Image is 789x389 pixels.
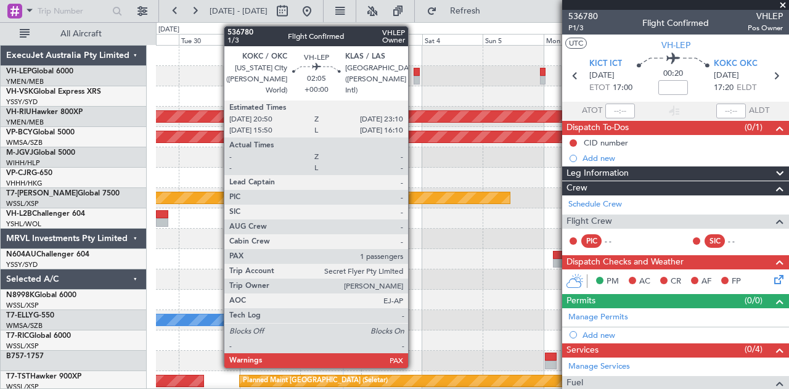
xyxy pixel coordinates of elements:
a: T7-[PERSON_NAME]Global 7500 [6,190,120,197]
span: Dispatch To-Dos [566,121,629,135]
span: Crew [566,181,587,195]
span: Services [566,343,599,358]
a: WMSA/SZB [6,321,43,330]
span: N8998K [6,292,35,299]
span: Flight Crew [566,215,612,229]
input: Trip Number [38,2,108,20]
a: WIHH/HLP [6,158,40,168]
div: Sat 4 [422,34,483,45]
span: B757-1 [6,353,31,360]
a: T7-RICGlobal 6000 [6,332,71,340]
a: B757-1757 [6,353,44,360]
span: [DATE] - [DATE] [210,6,268,17]
span: ALDT [749,105,769,117]
a: YSSY/SYD [6,97,38,107]
div: Fri 3 [361,34,422,45]
div: CID number [584,137,628,148]
a: YMEN/MEB [6,77,44,86]
a: N8998KGlobal 6000 [6,292,76,299]
div: Thu 2 [300,34,361,45]
span: PM [607,276,619,288]
a: T7-ELLYG-550 [6,312,54,319]
span: ELDT [737,82,756,94]
span: VH-VSK [6,88,33,96]
a: YSHL/WOL [6,219,41,229]
a: VH-VSKGlobal Express XRS [6,88,101,96]
div: Add new [583,153,783,163]
div: Tue 30 [179,34,240,45]
button: Refresh [421,1,495,21]
div: [DATE] [158,25,179,35]
span: P1/3 [568,23,598,33]
a: YSSY/SYD [6,260,38,269]
span: (0/1) [745,121,762,134]
a: Schedule Crew [568,199,622,211]
span: AC [639,276,650,288]
span: VH-LEP [6,68,31,75]
a: VH-LEPGlobal 6000 [6,68,73,75]
a: VP-CJRG-650 [6,170,52,177]
div: Mon 6 [544,34,605,45]
div: PIC [581,234,602,248]
span: Leg Information [566,166,629,181]
span: 00:20 [663,68,683,80]
a: VP-BCYGlobal 5000 [6,129,75,136]
span: N604AU [6,251,36,258]
a: VH-L2BChallenger 604 [6,210,85,218]
a: WSSL/XSP [6,199,39,208]
span: VP-BCY [6,129,33,136]
a: VH-RIUHawker 800XP [6,109,83,116]
span: M-JGVJ [6,149,33,157]
a: T7-TSTHawker 900XP [6,373,81,380]
div: Sun 5 [483,34,544,45]
span: Pos Owner [748,23,783,33]
a: Manage Services [568,361,630,373]
a: VHHH/HKG [6,179,43,188]
button: UTC [565,38,587,49]
span: T7-ELLY [6,312,33,319]
span: (0/4) [745,343,762,356]
a: YMEN/MEB [6,118,44,127]
span: KOKC OKC [714,58,758,70]
span: AF [701,276,711,288]
span: VH-L2B [6,210,32,218]
span: T7-RIC [6,332,29,340]
a: WSSL/XSP [6,342,39,351]
span: VHLEP [748,10,783,23]
a: WMSA/SZB [6,138,43,147]
a: Manage Permits [568,311,628,324]
a: WSSL/XSP [6,301,39,310]
a: N604AUChallenger 604 [6,251,89,258]
button: All Aircraft [14,24,134,44]
span: T7-[PERSON_NAME] [6,190,78,197]
span: ETOT [589,82,610,94]
span: [DATE] [714,70,739,82]
input: --:-- [605,104,635,118]
span: 17:20 [714,82,734,94]
div: Wed 1 [240,34,301,45]
span: VP-CJR [6,170,31,177]
span: T7-TST [6,373,30,380]
div: - - [728,235,756,247]
div: - - [605,235,632,247]
span: KICT ICT [589,58,622,70]
a: M-JGVJGlobal 5000 [6,149,75,157]
span: Dispatch Checks and Weather [566,255,684,269]
span: (0/0) [745,294,762,307]
span: Refresh [439,7,491,15]
span: FP [732,276,741,288]
span: VH-RIU [6,109,31,116]
span: VH-LEP [661,39,690,52]
span: ATOT [582,105,602,117]
span: 17:00 [613,82,632,94]
span: CR [671,276,681,288]
div: Flight Confirmed [642,17,709,30]
span: [DATE] [589,70,615,82]
span: Permits [566,294,595,308]
div: Add new [583,330,783,340]
div: SIC [705,234,725,248]
span: All Aircraft [32,30,130,38]
div: [DATE] [242,25,263,35]
span: 536780 [568,10,598,23]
